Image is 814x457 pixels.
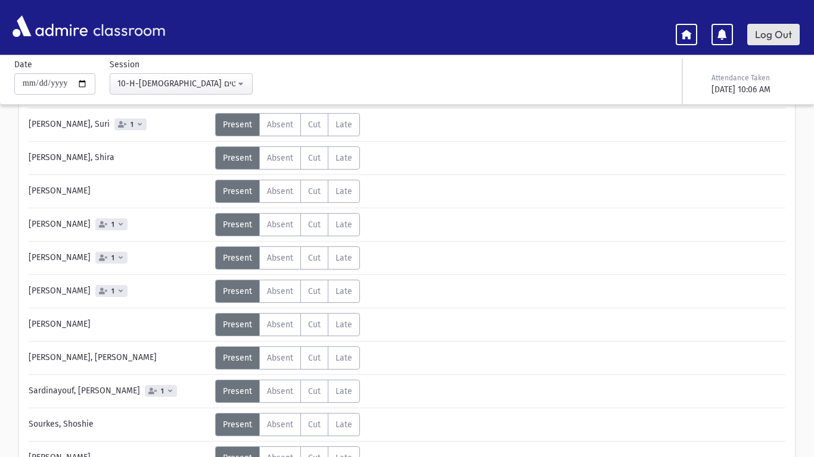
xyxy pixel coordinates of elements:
span: Cut [308,286,321,296]
span: Cut [308,120,321,130]
span: Present [223,120,252,130]
span: Cut [308,153,321,163]
span: Cut [308,220,321,230]
span: Present [223,253,252,263]
div: [PERSON_NAME], [PERSON_NAME] [23,346,215,370]
div: [PERSON_NAME], Shira [23,146,215,170]
span: Cut [308,386,321,396]
label: Date [14,58,32,71]
div: AttTypes [215,313,360,336]
div: Sardinayouf, [PERSON_NAME] [23,380,215,403]
span: Late [335,286,352,296]
span: Absent [267,386,293,396]
span: Present [223,353,252,363]
span: Absent [267,186,293,196]
span: Absent [267,153,293,163]
span: 1 [159,387,166,395]
span: Present [223,186,252,196]
span: classroom [91,11,166,42]
label: Session [110,58,139,71]
div: AttTypes [215,213,360,236]
div: AttTypes [215,346,360,370]
span: Present [223,320,252,330]
div: AttTypes [215,380,360,403]
span: Late [335,120,352,130]
span: Late [335,320,352,330]
div: 10-H-[DEMOGRAPHIC_DATA] ראשונים: שופטים(10:00AM-10:45AM) [117,77,235,90]
div: [DATE] 10:06 AM [712,83,797,96]
span: Late [335,353,352,363]
div: AttTypes [215,113,360,136]
div: AttTypes [215,180,360,203]
span: Present [223,153,252,163]
div: [PERSON_NAME] [23,180,215,203]
div: Attendance Taken [712,73,797,83]
span: 1 [109,287,117,295]
span: Late [335,153,352,163]
span: Present [223,420,252,430]
span: Present [223,386,252,396]
span: Late [335,253,352,263]
div: [PERSON_NAME] [23,313,215,336]
span: Present [223,286,252,296]
div: [PERSON_NAME], Suri [23,113,215,136]
span: 1 [128,121,136,129]
span: Absent [267,353,293,363]
span: Absent [267,320,293,330]
span: Absent [267,286,293,296]
div: [PERSON_NAME] [23,213,215,236]
div: AttTypes [215,246,360,270]
button: 10-H-נביאים ראשונים: שופטים(10:00AM-10:45AM) [110,73,253,95]
span: Late [335,386,352,396]
div: AttTypes [215,413,360,436]
span: Late [335,220,352,230]
span: Cut [308,320,321,330]
span: Cut [308,186,321,196]
span: Cut [308,353,321,363]
span: Cut [308,420,321,430]
div: Sourkes, Shoshie [23,413,215,436]
div: AttTypes [215,280,360,303]
a: Log Out [747,24,800,45]
span: Absent [267,120,293,130]
span: Absent [267,220,293,230]
span: Absent [267,253,293,263]
span: Absent [267,420,293,430]
span: 1 [109,221,117,228]
span: Cut [308,253,321,263]
div: [PERSON_NAME] [23,246,215,270]
span: Late [335,186,352,196]
span: Present [223,220,252,230]
div: [PERSON_NAME] [23,280,215,303]
span: 1 [109,254,117,262]
div: AttTypes [215,146,360,170]
img: AdmirePro [10,12,91,40]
